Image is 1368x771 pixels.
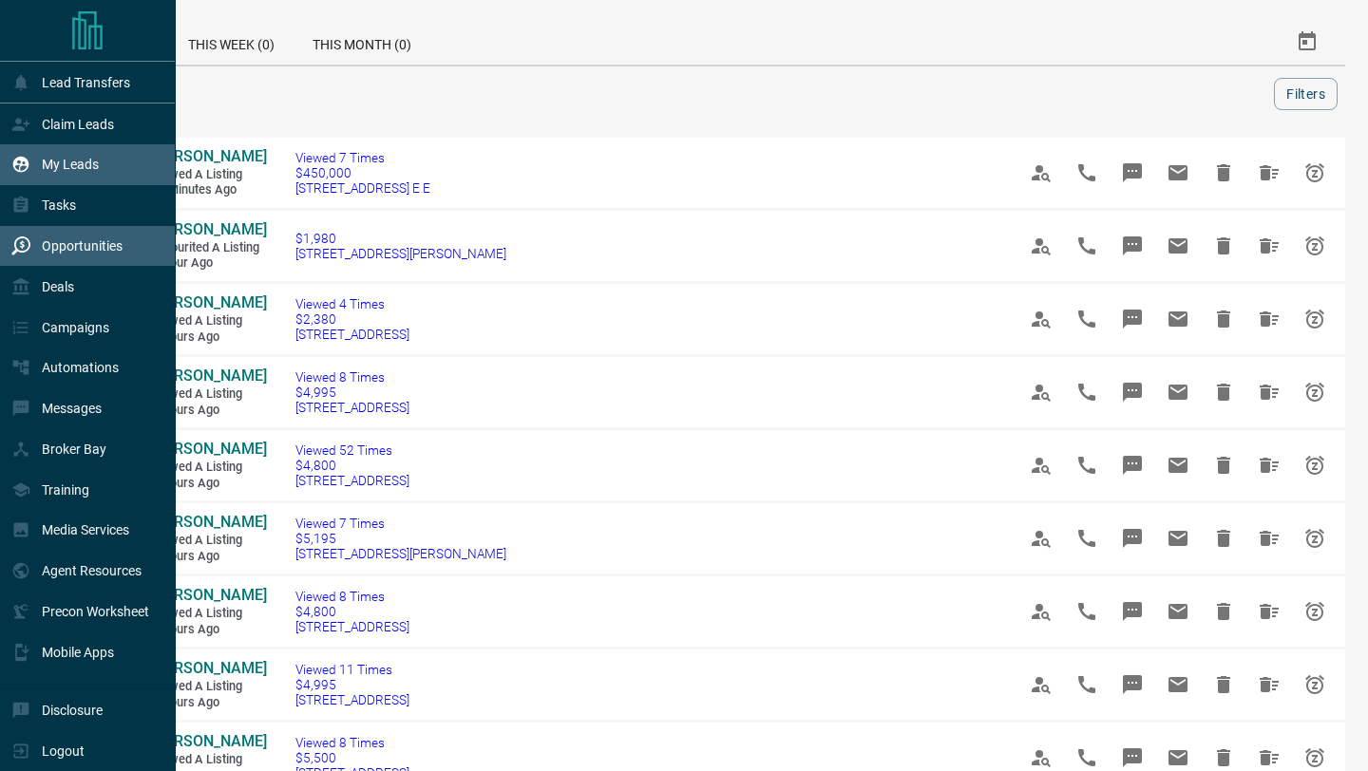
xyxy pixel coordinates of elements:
[152,679,266,695] span: Viewed a Listing
[1064,442,1110,488] span: Call
[1201,150,1246,196] span: Hide
[295,692,409,707] span: [STREET_ADDRESS]
[152,513,267,531] span: [PERSON_NAME]
[1018,296,1064,342] span: View Profile
[152,182,266,198] span: 11 minutes ago
[295,369,409,415] a: Viewed 8 Times$4,995[STREET_ADDRESS]
[1292,662,1338,707] span: Snooze
[295,677,409,692] span: $4,995
[1246,223,1292,269] span: Hide All from Tia Zhou
[294,19,430,65] div: This Month (0)
[1110,589,1155,634] span: Message
[1064,150,1110,196] span: Call
[1292,150,1338,196] span: Snooze
[1284,19,1330,65] button: Select Date Range
[1018,223,1064,269] span: View Profile
[295,546,506,561] span: [STREET_ADDRESS][PERSON_NAME]
[152,313,266,329] span: Viewed a Listing
[295,442,409,488] a: Viewed 52 Times$4,800[STREET_ADDRESS]
[295,604,409,619] span: $4,800
[152,329,266,346] span: 3 hours ago
[1201,442,1246,488] span: Hide
[295,327,409,342] span: [STREET_ADDRESS]
[152,220,266,240] a: [PERSON_NAME]
[295,296,409,342] a: Viewed 4 Times$2,380[STREET_ADDRESS]
[152,659,266,679] a: [PERSON_NAME]
[152,167,266,183] span: Viewed a Listing
[1018,150,1064,196] span: View Profile
[1246,662,1292,707] span: Hide All from Benjamin Rubinoff
[152,533,266,549] span: Viewed a Listing
[1155,369,1201,415] span: Email
[1018,662,1064,707] span: View Profile
[1246,589,1292,634] span: Hide All from Benjamin Rubinoff
[1110,150,1155,196] span: Message
[152,476,266,492] span: 4 hours ago
[1201,589,1246,634] span: Hide
[152,403,266,419] span: 4 hours ago
[169,19,294,65] div: This Week (0)
[1155,442,1201,488] span: Email
[1246,516,1292,561] span: Hide All from Benjamin Rubinoff
[152,460,266,476] span: Viewed a Listing
[1246,296,1292,342] span: Hide All from Kinjal Rajawat
[152,695,266,711] span: 4 hours ago
[1110,296,1155,342] span: Message
[1155,589,1201,634] span: Email
[1064,516,1110,561] span: Call
[295,246,506,261] span: [STREET_ADDRESS][PERSON_NAME]
[152,606,266,622] span: Viewed a Listing
[1155,150,1201,196] span: Email
[152,513,266,533] a: [PERSON_NAME]
[1064,296,1110,342] span: Call
[152,293,266,313] a: [PERSON_NAME]
[1064,369,1110,415] span: Call
[295,150,430,165] span: Viewed 7 Times
[1110,442,1155,488] span: Message
[1201,516,1246,561] span: Hide
[152,240,266,256] span: Favourited a Listing
[295,442,409,458] span: Viewed 52 Times
[295,165,430,180] span: $450,000
[1292,223,1338,269] span: Snooze
[295,458,409,473] span: $4,800
[295,231,506,246] span: $1,980
[152,255,266,272] span: 1 hour ago
[295,662,409,677] span: Viewed 11 Times
[1201,296,1246,342] span: Hide
[152,586,266,606] a: [PERSON_NAME]
[1201,662,1246,707] span: Hide
[152,732,266,752] a: [PERSON_NAME]
[1201,369,1246,415] span: Hide
[295,589,409,604] span: Viewed 8 Times
[295,180,430,196] span: [STREET_ADDRESS] E E
[1064,589,1110,634] span: Call
[152,732,267,750] span: [PERSON_NAME]
[1110,223,1155,269] span: Message
[295,473,409,488] span: [STREET_ADDRESS]
[1292,589,1338,634] span: Snooze
[152,659,267,677] span: [PERSON_NAME]
[295,385,409,400] span: $4,995
[1064,662,1110,707] span: Call
[295,619,409,634] span: [STREET_ADDRESS]
[152,549,266,565] span: 4 hours ago
[1110,516,1155,561] span: Message
[295,589,409,634] a: Viewed 8 Times$4,800[STREET_ADDRESS]
[1292,369,1338,415] span: Snooze
[295,231,506,261] a: $1,980[STREET_ADDRESS][PERSON_NAME]
[1018,369,1064,415] span: View Profile
[295,311,409,327] span: $2,380
[1292,296,1338,342] span: Snooze
[1155,662,1201,707] span: Email
[295,296,409,311] span: Viewed 4 Times
[295,400,409,415] span: [STREET_ADDRESS]
[1292,442,1338,488] span: Snooze
[152,752,266,768] span: Viewed a Listing
[152,440,266,460] a: [PERSON_NAME]
[1274,78,1338,110] button: Filters
[152,367,267,385] span: [PERSON_NAME]
[1064,223,1110,269] span: Call
[295,750,409,765] span: $5,500
[295,662,409,707] a: Viewed 11 Times$4,995[STREET_ADDRESS]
